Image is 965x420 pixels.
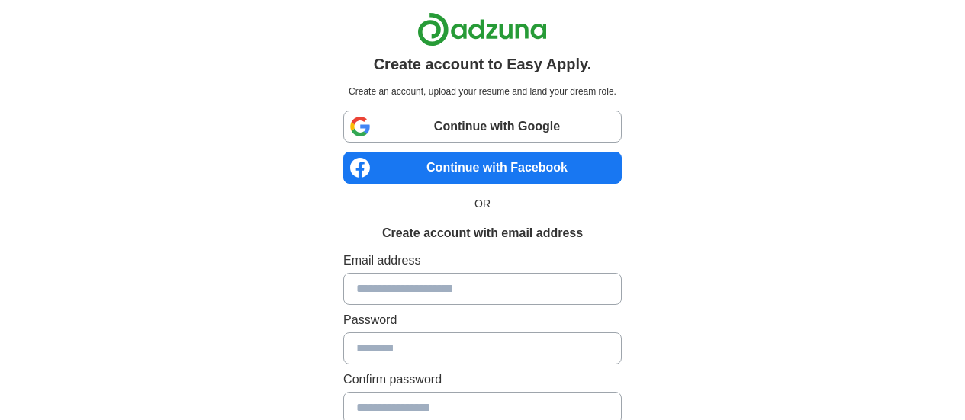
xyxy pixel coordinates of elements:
label: Email address [343,252,622,270]
h1: Create account to Easy Apply. [374,53,592,75]
label: Password [343,311,622,329]
h1: Create account with email address [382,224,583,242]
a: Continue with Google [343,111,622,143]
p: Create an account, upload your resume and land your dream role. [346,85,619,98]
label: Confirm password [343,370,622,389]
img: Adzuna logo [417,12,547,46]
a: Continue with Facebook [343,152,622,184]
span: OR [465,196,500,212]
